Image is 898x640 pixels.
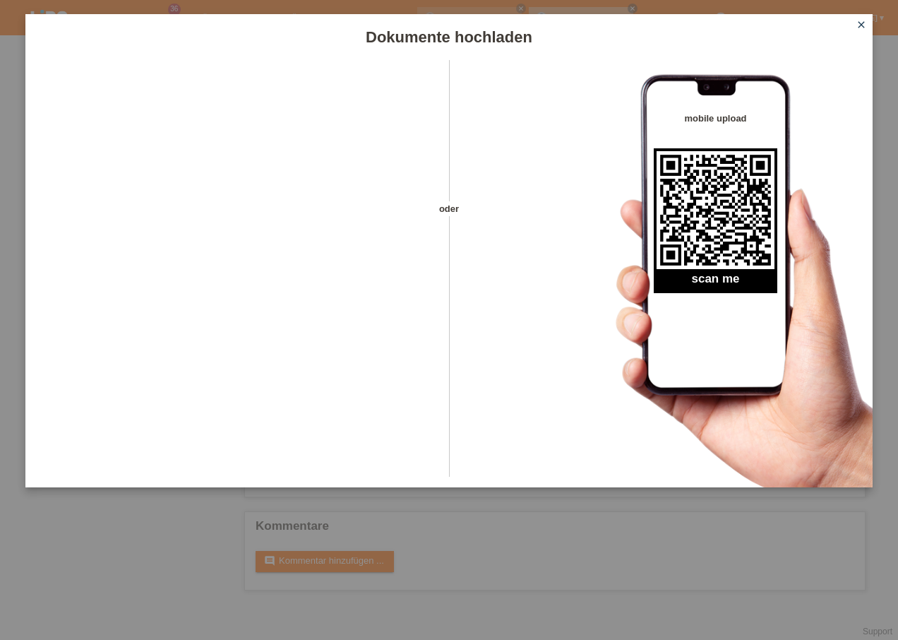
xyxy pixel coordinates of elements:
a: close [852,18,870,34]
i: close [856,19,867,30]
h4: mobile upload [654,113,777,124]
h2: scan me [654,272,777,293]
h1: Dokumente hochladen [25,28,873,46]
iframe: Upload [47,95,424,449]
span: oder [424,201,474,216]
